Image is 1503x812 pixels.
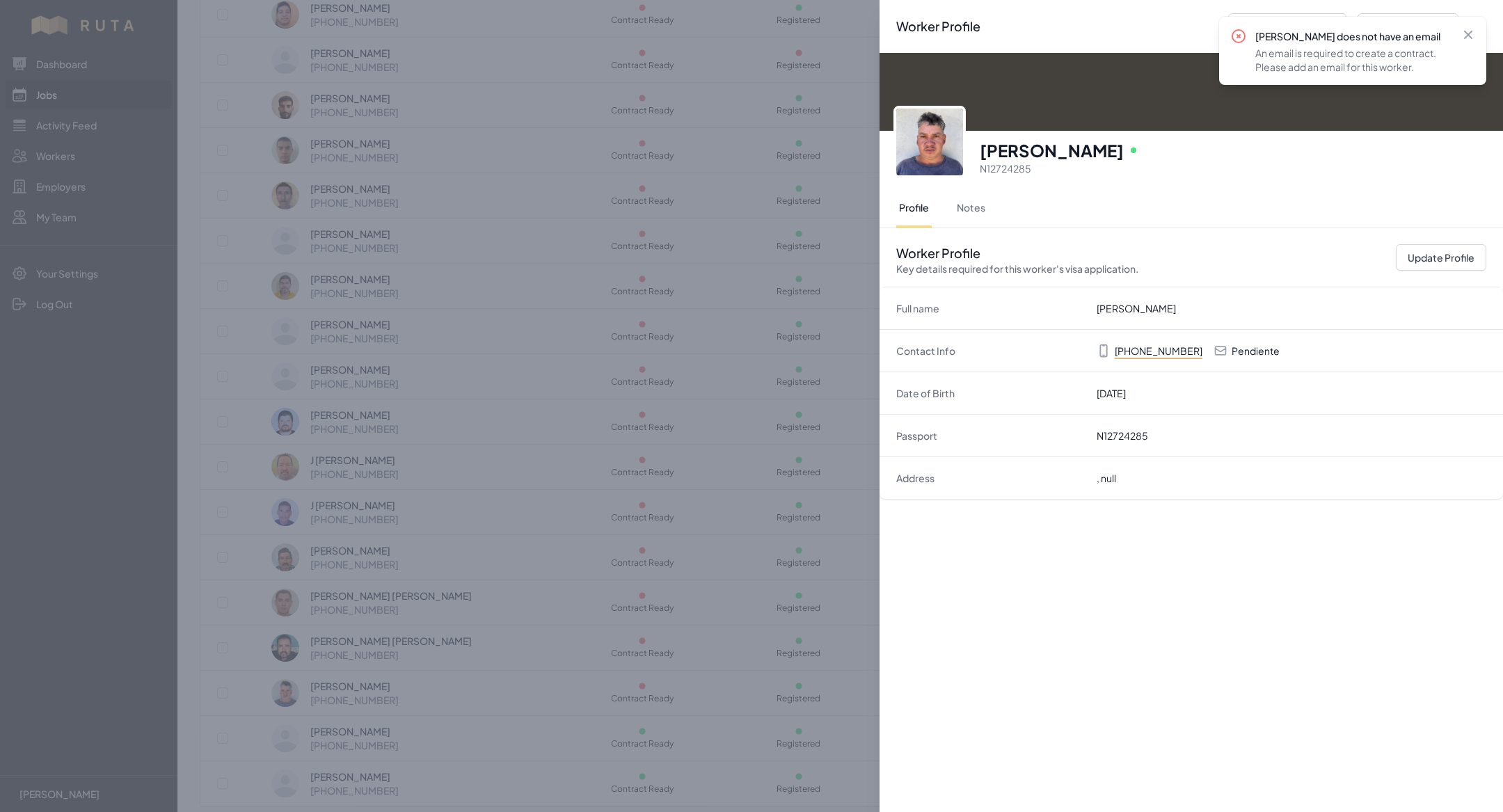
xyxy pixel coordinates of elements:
dd: N12724285 [1097,429,1486,443]
dd: , null [1097,471,1486,485]
p: N12724285 [980,161,1486,175]
button: Notes [954,189,988,228]
h2: Worker Profile [896,245,1138,276]
dd: [DATE] [1097,386,1486,400]
h2: Worker Profile [896,17,980,36]
button: Previous Worker [1228,13,1346,40]
dt: Contact Info [896,344,1085,358]
dt: Full name [896,301,1085,315]
dt: Address [896,471,1085,485]
p: An email is required to create a contract. Please add an email for this worker. [1255,46,1450,74]
p: [PERSON_NAME] does not have an email [1255,29,1450,43]
p: Pendiente [1232,344,1280,358]
button: Next Worker [1358,13,1458,40]
button: Update Profile [1396,244,1486,271]
h3: [PERSON_NAME] [980,139,1124,161]
dd: [PERSON_NAME] [1097,301,1486,315]
dt: Date of Birth [896,386,1085,400]
p: Key details required for this worker's visa application. [896,262,1138,276]
p: [PHONE_NUMBER] [1115,344,1202,358]
button: Profile [896,189,932,228]
dt: Passport [896,429,1085,443]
